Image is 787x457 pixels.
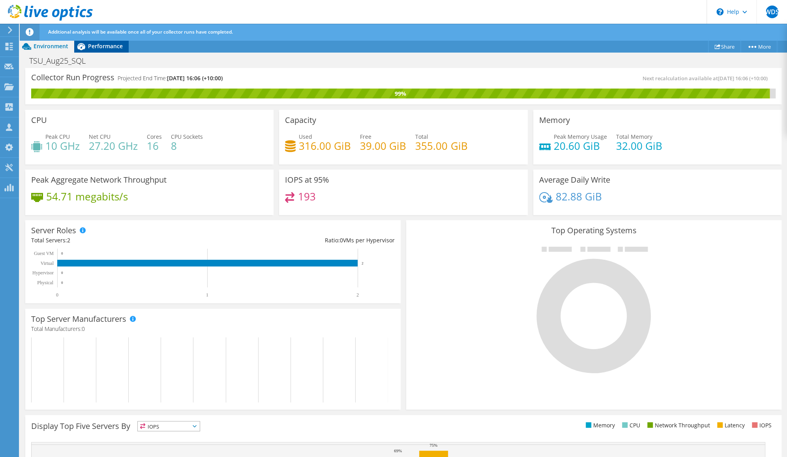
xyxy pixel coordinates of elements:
text: 2 [362,261,364,265]
h3: Memory [539,116,570,125]
span: Next recalculation available at [643,75,772,82]
text: 0 [61,251,63,255]
text: Guest VM [34,251,54,256]
span: IOPS [138,421,200,431]
h4: 16 [147,142,162,150]
span: Net CPU [89,133,111,140]
span: Free [360,133,371,140]
h4: 54.71 megabits/s [46,192,128,201]
h3: IOPS at 95% [285,176,329,184]
h4: 32.00 GiB [616,142,662,150]
div: Total Servers: [31,236,213,245]
span: Peak Memory Usage [554,133,607,140]
h3: Capacity [285,116,316,125]
li: CPU [620,421,640,430]
span: Additional analysis will be available once all of your collector runs have completed. [48,28,233,35]
h4: 82.88 GiB [556,192,602,201]
h4: 355.00 GiB [415,142,467,150]
span: Cores [147,133,162,140]
h4: 10 GHz [45,142,80,150]
svg: \n [716,8,723,15]
h4: 27.20 GHz [89,142,138,150]
span: 2 [67,236,70,244]
h4: 316.00 GiB [299,142,351,150]
span: Total Memory [616,133,652,140]
h3: Average Daily Write [539,176,610,184]
text: 0 [56,292,58,298]
h4: 39.00 GiB [360,142,406,150]
li: IOPS [750,421,772,430]
span: WDS [766,6,778,18]
h4: 20.60 GiB [554,142,607,150]
span: Peak CPU [45,133,70,140]
text: Hypervisor [32,270,54,276]
h3: Top Server Manufacturers [31,315,126,323]
text: 75% [429,443,437,448]
span: Performance [88,42,123,50]
text: 0 [61,281,63,285]
span: [DATE] 16:06 (+10:00) [718,75,768,82]
li: Latency [715,421,745,430]
a: Share [708,40,741,53]
h4: 193 [298,192,316,201]
h3: CPU [31,116,47,125]
span: Total [415,133,428,140]
li: Memory [584,421,615,430]
text: Physical [37,280,53,285]
text: Virtual [41,261,54,266]
span: 0 [340,236,343,244]
div: Ratio: VMs per Hypervisor [213,236,394,245]
h1: TSU_Aug25_SQL [26,57,98,65]
span: 0 [82,325,85,332]
text: 2 [356,292,359,298]
span: [DATE] 16:06 (+10:00) [167,74,223,82]
h4: 8 [171,142,203,150]
li: Network Throughput [645,421,710,430]
span: CPU Sockets [171,133,203,140]
text: 0 [61,271,63,275]
span: Used [299,133,312,140]
h4: Total Manufacturers: [31,325,395,333]
text: 1 [206,292,208,298]
h3: Server Roles [31,226,76,235]
span: Environment [34,42,68,50]
text: 69% [394,448,402,453]
h3: Peak Aggregate Network Throughput [31,176,167,184]
div: 99% [31,89,770,98]
h3: Top Operating Systems [412,226,776,235]
h4: Projected End Time: [118,74,223,83]
a: More [740,40,777,53]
